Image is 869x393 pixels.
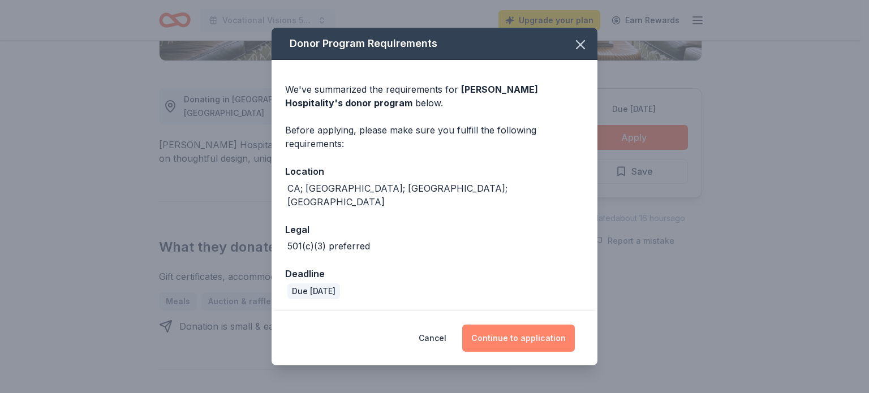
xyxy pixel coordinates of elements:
[285,83,584,110] div: We've summarized the requirements for below.
[462,325,575,352] button: Continue to application
[285,222,584,237] div: Legal
[285,266,584,281] div: Deadline
[287,182,584,209] div: CA; [GEOGRAPHIC_DATA]; [GEOGRAPHIC_DATA]; [GEOGRAPHIC_DATA]
[285,164,584,179] div: Location
[287,283,340,299] div: Due [DATE]
[272,28,597,60] div: Donor Program Requirements
[419,325,446,352] button: Cancel
[287,239,370,253] div: 501(c)(3) preferred
[285,123,584,150] div: Before applying, please make sure you fulfill the following requirements:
